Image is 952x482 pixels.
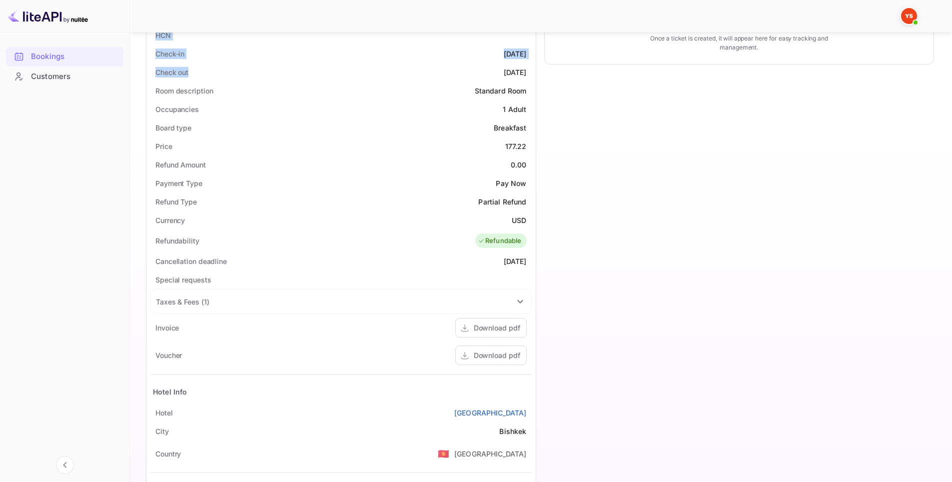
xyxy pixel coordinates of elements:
div: Cancellation deadline [155,256,227,266]
div: Refundability [155,235,199,246]
img: LiteAPI logo [8,8,88,24]
div: Bishkek [499,426,526,436]
div: Check out [155,67,188,77]
div: 1 Adult [503,104,526,114]
div: Refundable [478,236,522,246]
div: [DATE] [504,48,527,59]
div: Partial Refund [478,196,526,207]
div: 0.00 [511,159,527,170]
div: Board type [155,122,191,133]
div: Room description [155,85,213,96]
div: Country [155,448,181,459]
div: Taxes & Fees (1) [151,289,531,313]
span: United States [438,444,449,462]
div: Bookings [31,51,118,62]
div: Customers [31,71,118,82]
div: Refund Amount [155,159,206,170]
div: Taxes & Fees ( 1 ) [156,296,209,307]
a: Bookings [6,47,123,65]
p: Once a ticket is created, it will appear here for easy tracking and management. [634,34,844,52]
div: Hotel Info [153,386,187,397]
div: Invoice [155,322,179,333]
div: [DATE] [504,256,527,266]
div: Bookings [6,47,123,66]
a: [GEOGRAPHIC_DATA] [454,407,527,418]
button: Collapse navigation [56,456,74,474]
div: Pay Now [496,178,526,188]
div: 177.22 [505,141,527,151]
div: [GEOGRAPHIC_DATA] [454,448,527,459]
div: Payment Type [155,178,202,188]
div: Download pdf [474,322,520,333]
div: Refund Type [155,196,197,207]
div: Special requests [155,274,211,285]
div: Standard Room [475,85,527,96]
div: [DATE] [504,67,527,77]
div: Download pdf [474,350,520,360]
div: USD [512,215,526,225]
div: Currency [155,215,185,225]
div: Price [155,141,172,151]
a: Customers [6,67,123,85]
div: Customers [6,67,123,86]
div: Breakfast [494,122,526,133]
div: HCN [155,30,171,40]
div: City [155,426,169,436]
div: Occupancies [155,104,199,114]
div: Check-in [155,48,184,59]
div: Hotel [155,407,173,418]
img: Yandex Support [901,8,917,24]
div: Voucher [155,350,182,360]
